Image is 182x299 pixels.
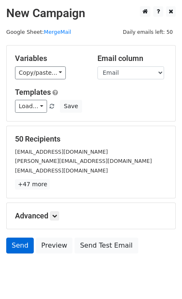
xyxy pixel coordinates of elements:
button: Save [60,100,82,113]
h2: New Campaign [6,6,176,20]
iframe: Chat Widget [140,259,182,299]
a: Copy/paste... [15,66,66,79]
a: Load... [15,100,47,113]
small: [EMAIL_ADDRESS][DOMAIN_NAME] [15,167,108,174]
h5: 50 Recipients [15,134,167,144]
small: Google Sheet: [6,29,71,35]
h5: Advanced [15,211,167,220]
a: Daily emails left: 50 [120,29,176,35]
h5: Variables [15,54,85,63]
a: MergeMail [44,29,71,35]
small: [EMAIL_ADDRESS][DOMAIN_NAME] [15,149,108,155]
a: +47 more [15,179,50,190]
a: Preview [36,238,72,253]
h5: Email column [97,54,167,63]
a: Send Test Email [75,238,138,253]
span: Daily emails left: 50 [120,28,176,37]
small: [PERSON_NAME][EMAIL_ADDRESS][DOMAIN_NAME] [15,158,152,164]
a: Send [6,238,34,253]
a: Templates [15,88,51,96]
